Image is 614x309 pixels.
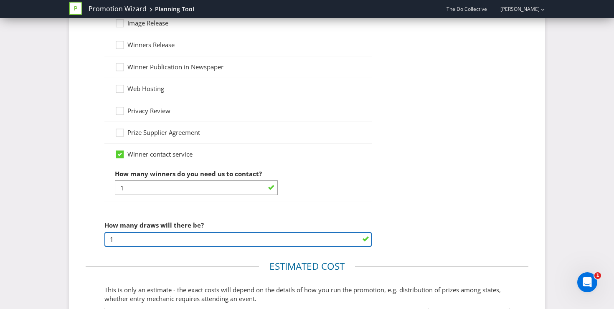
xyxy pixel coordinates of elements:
span: Privacy Review [127,106,170,115]
span: Web Hosting [127,84,164,93]
span: Winner Publication in Newspaper [127,63,223,71]
span: Winners Release [127,41,175,49]
div: Planning Tool [155,5,194,13]
a: [PERSON_NAME] [492,5,540,13]
span: Prize Supplier Agreement [127,128,200,137]
legend: Estimated cost [259,260,355,273]
a: Promotion Wizard [89,4,147,14]
span: How many draws will there be? [104,221,204,229]
iframe: Intercom live chat [577,272,597,292]
span: 1 [594,272,601,279]
span: How many winners do you need us to contact? [115,170,262,178]
span: Winner contact service [127,150,193,158]
span: Image Release [127,19,168,27]
span: The Do Collective [447,5,487,13]
p: This is only an estimate - the exact costs will depend on the details of how you run the promotio... [104,286,510,304]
